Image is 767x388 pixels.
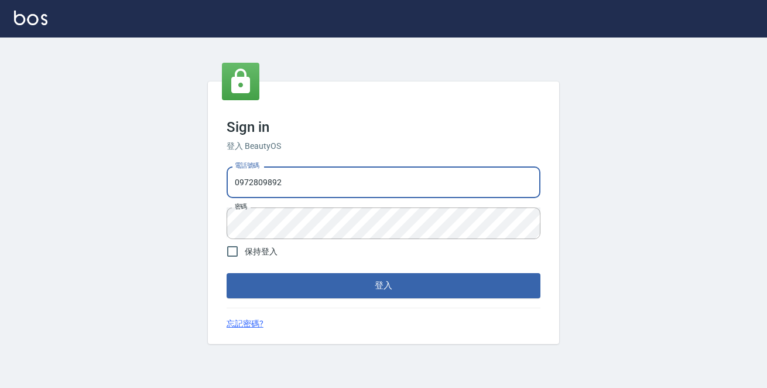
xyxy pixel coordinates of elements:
[227,140,540,152] h6: 登入 BeautyOS
[235,202,247,211] label: 密碼
[227,273,540,298] button: 登入
[235,161,259,170] label: 電話號碼
[245,246,278,258] span: 保持登入
[227,119,540,135] h3: Sign in
[227,318,263,330] a: 忘記密碼?
[14,11,47,25] img: Logo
